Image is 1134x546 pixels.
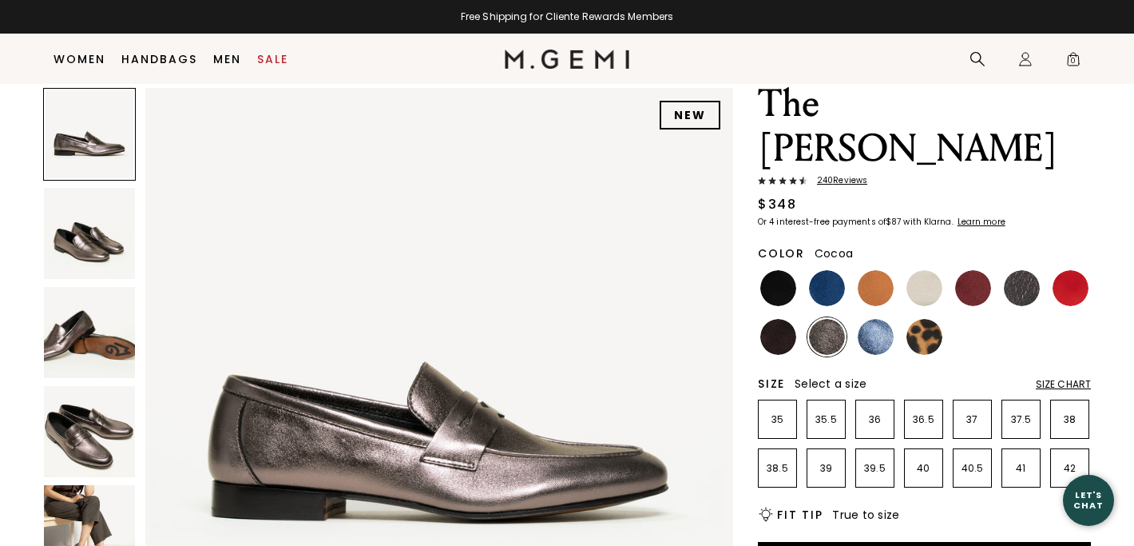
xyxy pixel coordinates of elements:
[758,176,1091,189] a: 240Reviews
[956,217,1005,227] a: Learn more
[44,287,135,378] img: The Sacca Donna
[54,53,105,66] a: Women
[815,245,853,261] span: Cocoa
[760,270,796,306] img: Black
[505,50,630,69] img: M.Gemi
[807,462,845,475] p: 39
[1065,54,1081,70] span: 0
[44,386,135,477] img: The Sacca Donna
[954,462,991,475] p: 40.5
[905,413,942,426] p: 36.5
[1063,490,1114,510] div: Let's Chat
[1002,413,1040,426] p: 37.5
[832,507,899,523] span: True to size
[758,195,796,214] div: $348
[809,319,845,355] img: Cocoa
[1051,413,1088,426] p: 38
[1051,462,1088,475] p: 42
[44,188,135,279] img: The Sacca Donna
[955,270,991,306] img: Burgundy
[777,508,823,521] h2: Fit Tip
[906,270,942,306] img: Light Oatmeal
[906,319,942,355] img: Leopard
[807,413,845,426] p: 35.5
[758,216,886,228] klarna-placement-style-body: Or 4 interest-free payments of
[958,216,1005,228] klarna-placement-style-cta: Learn more
[121,53,197,66] a: Handbags
[758,82,1091,171] h1: The [PERSON_NAME]
[858,319,894,355] img: Sapphire
[795,376,866,392] span: Select a size
[760,319,796,355] img: Dark Chocolate
[858,270,894,306] img: Luggage
[1053,270,1088,306] img: Sunset Red
[758,377,785,390] h2: Size
[257,53,288,66] a: Sale
[886,216,901,228] klarna-placement-style-amount: $87
[905,462,942,475] p: 40
[213,53,241,66] a: Men
[759,413,796,426] p: 35
[1036,378,1091,391] div: Size Chart
[856,462,894,475] p: 39.5
[807,176,867,185] span: 240 Review s
[758,247,805,260] h2: Color
[759,462,796,475] p: 38.5
[856,413,894,426] p: 36
[660,101,720,130] div: NEW
[903,216,955,228] klarna-placement-style-body: with Klarna
[1004,270,1040,306] img: Dark Gunmetal
[954,413,991,426] p: 37
[809,270,845,306] img: Navy
[1002,462,1040,475] p: 41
